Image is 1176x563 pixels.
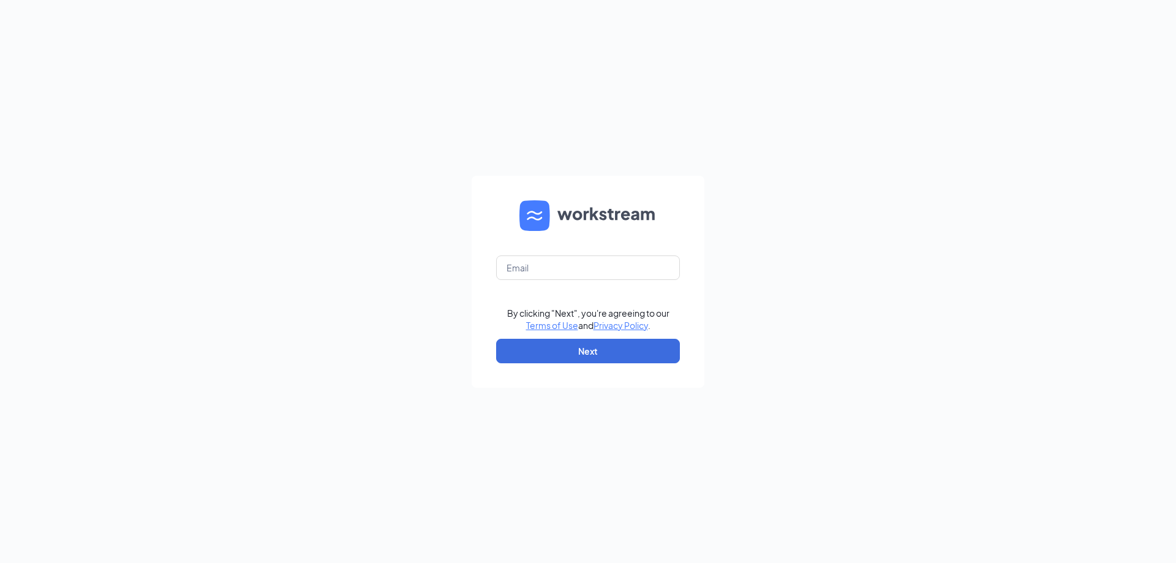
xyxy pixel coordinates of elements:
img: WS logo and Workstream text [519,200,657,231]
button: Next [496,339,680,363]
a: Terms of Use [526,320,578,331]
div: By clicking "Next", you're agreeing to our and . [507,307,669,331]
input: Email [496,255,680,280]
a: Privacy Policy [594,320,648,331]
